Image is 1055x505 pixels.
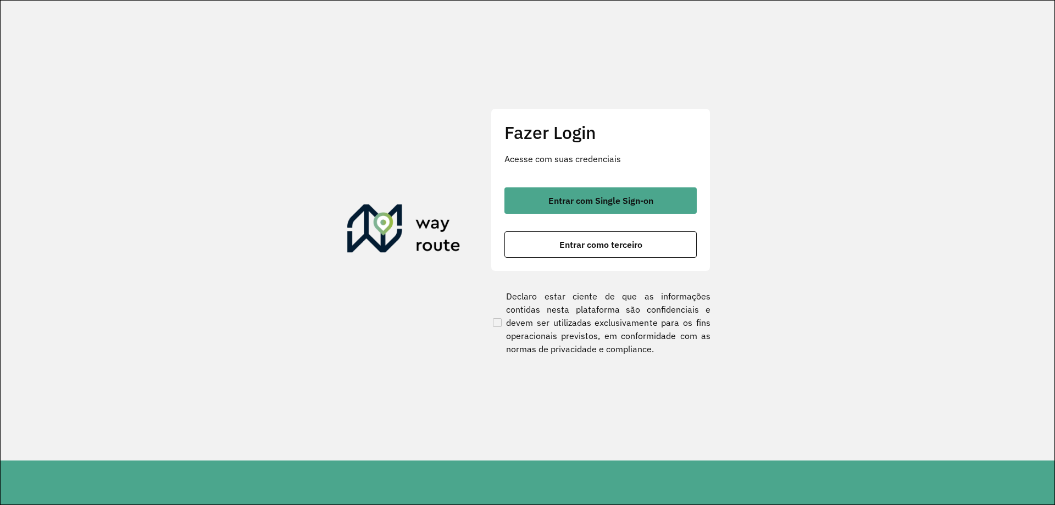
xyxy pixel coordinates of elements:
h2: Fazer Login [504,122,697,143]
span: Entrar como terceiro [559,240,642,249]
button: button [504,187,697,214]
p: Acesse com suas credenciais [504,152,697,165]
span: Entrar com Single Sign-on [548,196,653,205]
button: button [504,231,697,258]
img: Roteirizador AmbevTech [347,204,460,257]
label: Declaro estar ciente de que as informações contidas nesta plataforma são confidenciais e devem se... [491,290,710,356]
